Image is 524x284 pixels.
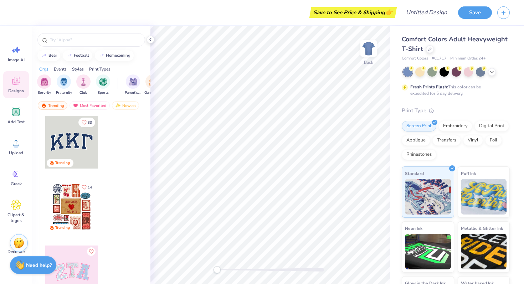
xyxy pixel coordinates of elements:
span: Image AI [8,57,25,63]
span: Comfort Colors [402,56,428,62]
span: Comfort Colors Adult Heavyweight T-Shirt [402,35,508,53]
span: Sports [98,90,109,95]
img: trending.gif [41,103,47,108]
img: most_fav.gif [73,103,78,108]
button: Like [87,247,96,256]
div: bear [48,53,57,57]
span: 33 [88,121,92,124]
button: filter button [76,74,91,95]
img: Sports Image [99,78,107,86]
strong: Fresh Prints Flash: [410,84,448,90]
div: filter for Sorority [37,74,51,95]
span: Clipart & logos [4,212,28,223]
button: homecoming [95,50,134,61]
div: Print Types [89,66,111,72]
span: Metallic & Glitter Ink [461,224,503,232]
button: filter button [144,74,161,95]
div: Orgs [39,66,48,72]
div: Events [54,66,67,72]
div: Newest [112,101,139,110]
span: Decorate [7,249,25,254]
div: football [74,53,89,57]
div: filter for Fraternity [56,74,72,95]
div: homecoming [106,53,130,57]
span: Sorority [38,90,51,95]
img: Fraternity Image [60,78,68,86]
div: Trending [38,101,67,110]
div: Foil [485,135,502,146]
img: Back [361,41,376,56]
div: Applique [402,135,430,146]
span: Minimum Order: 24 + [450,56,486,62]
div: Embroidery [438,121,472,131]
span: Add Text [7,119,25,125]
div: filter for Club [76,74,91,95]
img: Game Day Image [149,78,157,86]
span: 14 [88,186,92,189]
div: Trending [55,160,70,166]
img: Sorority Image [40,78,48,86]
div: filter for Sports [96,74,110,95]
button: filter button [37,74,51,95]
img: Puff Ink [461,179,507,215]
div: filter for Game Day [144,74,161,95]
button: filter button [96,74,110,95]
span: Standard [405,170,424,177]
img: Club Image [79,78,87,86]
input: Try "Alpha" [49,36,140,43]
button: football [63,50,92,61]
img: Neon Ink [405,234,451,269]
div: Print Type [402,107,510,115]
span: Fraternity [56,90,72,95]
div: Rhinestones [402,149,436,160]
div: Transfers [432,135,461,146]
div: Styles [72,66,84,72]
div: filter for Parent's Weekend [125,74,141,95]
div: Accessibility label [214,266,221,273]
span: Club [79,90,87,95]
div: Vinyl [463,135,483,146]
div: Digital Print [474,121,509,131]
button: Save [458,6,492,19]
span: Designs [8,88,24,94]
img: Standard [405,179,451,215]
span: Greek [11,181,22,187]
span: Game Day [144,90,161,95]
input: Untitled Design [400,5,453,20]
div: This color can be expedited for 5 day delivery. [410,84,498,97]
span: Neon Ink [405,224,422,232]
img: Parent's Weekend Image [129,78,137,86]
div: Back [364,59,373,66]
span: Parent's Weekend [125,90,141,95]
img: Metallic & Glitter Ink [461,234,507,269]
span: 👉 [385,8,393,16]
div: Most Favorited [70,101,110,110]
span: Upload [9,150,23,156]
div: Save to See Price & Shipping [311,7,395,18]
img: trend_line.gif [67,53,72,58]
img: trend_line.gif [99,53,104,58]
div: Screen Print [402,121,436,131]
div: Trending [55,225,70,231]
img: newest.gif [115,103,121,108]
button: Like [78,182,95,192]
button: Like [78,118,95,127]
span: # C1717 [432,56,447,62]
strong: Need help? [26,262,52,269]
button: bear [37,50,60,61]
button: filter button [56,74,72,95]
button: filter button [125,74,141,95]
span: Puff Ink [461,170,476,177]
img: trend_line.gif [41,53,47,58]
